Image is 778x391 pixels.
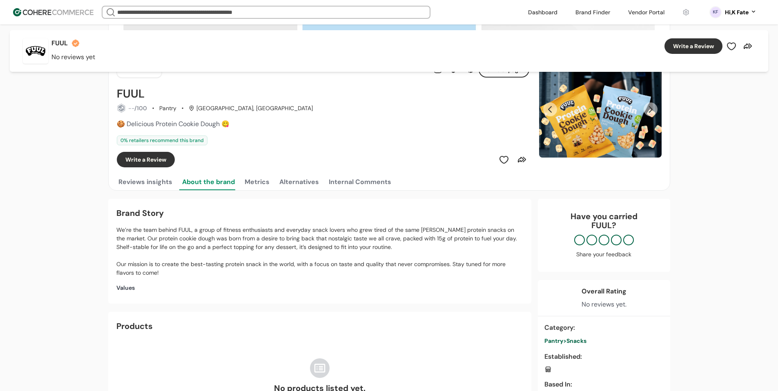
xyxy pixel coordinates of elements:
[116,226,523,277] p: We’re the team behind FUUL, a group of fitness enthusiasts and everyday snack lovers who grew tir...
[544,380,664,389] div: Based In :
[189,104,313,113] div: [GEOGRAPHIC_DATA], [GEOGRAPHIC_DATA]
[546,212,662,230] div: Have you carried
[725,8,749,17] div: Hi, K Fate
[539,61,662,158] div: Carousel
[566,337,586,344] span: Snacks
[582,287,626,296] div: Overall Rating
[563,337,566,344] span: >
[544,323,664,333] div: Category :
[546,221,662,230] p: FUUL ?
[181,174,236,190] button: About the brand
[543,102,557,116] button: Previous Slide
[117,174,174,190] button: Reviews insights
[116,207,523,219] div: Brand Story
[725,8,757,17] button: Hi,K Fate
[582,300,626,309] div: No reviews yet.
[134,104,147,112] span: /100
[117,120,230,128] span: 🍪 Delicious Protein Cookie Dough 😋
[116,320,153,332] div: Products
[243,174,271,190] button: Metrics
[546,250,662,259] div: Share your feedback
[644,102,658,116] button: Next Slide
[329,177,391,187] div: Internal Comments
[544,337,664,345] a: Pantry>Snacks
[544,352,664,362] div: Established :
[709,6,722,18] svg: 0 percent
[539,61,662,158] img: Slide 0
[278,174,321,190] button: Alternatives
[117,152,175,167] button: Write a Review
[117,136,207,145] div: 0 % retailers recommend this brand
[159,104,176,113] div: Pantry
[116,284,523,292] div: Values
[13,8,94,16] img: Cohere Logo
[109,5,670,53] img: Brand cover image
[544,337,563,344] span: Pantry
[117,87,145,100] h2: FUUL
[539,61,662,158] div: Slide 1
[128,104,134,112] span: --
